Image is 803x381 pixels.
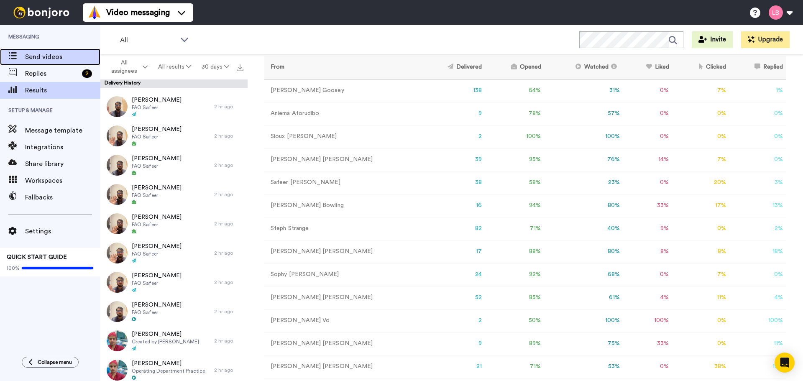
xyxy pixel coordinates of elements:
td: Steph Strange [264,217,420,240]
td: 100 % [729,309,786,332]
div: 2 hr ago [214,133,243,139]
td: 7 % [673,263,730,286]
span: [PERSON_NAME] [132,330,199,338]
td: [PERSON_NAME] [PERSON_NAME] [264,355,420,378]
td: 2 % [729,217,786,240]
div: 2 hr ago [214,338,243,344]
td: 4 % [729,286,786,309]
td: 85 % [485,286,544,309]
td: [PERSON_NAME] Vo [264,309,420,332]
td: 17 [420,240,485,263]
span: Settings [25,226,100,236]
span: All assignees [107,59,141,75]
td: 0 % [729,102,786,125]
td: 100 % [485,125,544,148]
a: [PERSON_NAME]FAO Safeer2 hr ago [100,209,248,238]
td: [PERSON_NAME] Bowling [264,194,420,217]
img: 6ebcd028-2ff2-4e6c-a4b2-0eace67d7a5c-thumb.jpg [107,213,128,234]
td: 17 % [673,194,730,217]
td: 58 % [485,171,544,194]
td: 0 % [623,102,672,125]
span: [PERSON_NAME] [132,359,205,368]
div: 2 hr ago [214,308,243,315]
td: 2 [420,309,485,332]
a: [PERSON_NAME]Created by [PERSON_NAME]2 hr ago [100,326,248,355]
a: [PERSON_NAME]FAO Safeer2 hr ago [100,268,248,297]
td: 24 [420,263,485,286]
td: 16 [420,194,485,217]
a: [PERSON_NAME]FAO Safeer2 hr ago [100,92,248,121]
span: QUICK START GUIDE [7,254,67,260]
td: 40 % [545,217,624,240]
td: 100 % [545,309,624,332]
div: Delivery History [100,79,248,88]
div: 2 hr ago [214,162,243,169]
span: FAO Safeer [132,251,182,257]
span: Video messaging [106,7,170,18]
a: [PERSON_NAME]FAO Safeer2 hr ago [100,297,248,326]
img: 59e9100e-3abb-4041-b13f-6d6a0635c09d-thumb.jpg [107,301,128,322]
td: 0 % [729,263,786,286]
td: 88 % [485,240,544,263]
th: Watched [545,56,624,79]
td: 39 [420,148,485,171]
td: 9 % [623,217,672,240]
span: [PERSON_NAME] [132,154,182,163]
td: 13 % [729,194,786,217]
td: 0 % [623,355,672,378]
td: 50 % [485,309,544,332]
td: 19 % [729,355,786,378]
span: FAO Safeer [132,280,182,286]
td: 71 % [485,217,544,240]
td: 92 % [485,263,544,286]
td: 9 [420,332,485,355]
td: 0 % [729,125,786,148]
td: [PERSON_NAME] [PERSON_NAME] [264,240,420,263]
span: Created by [PERSON_NAME] [132,338,199,345]
td: 18 % [729,240,786,263]
td: 82 [420,217,485,240]
img: bj-logo-header-white.svg [10,7,73,18]
td: 80 % [545,240,624,263]
td: 20 % [673,171,730,194]
td: 38 % [673,355,730,378]
td: 1 % [729,79,786,102]
th: Liked [623,56,672,79]
div: 2 hr ago [214,250,243,256]
span: FAO Safeer [132,192,182,199]
img: 0d0302dc-0a7f-44cd-a0a5-8dad1a32a5b6-thumb.jpg [107,330,128,351]
td: 23 % [545,171,624,194]
a: [PERSON_NAME]FAO Safeer2 hr ago [100,180,248,209]
span: Message template [25,125,100,136]
th: Replied [729,56,786,79]
th: Delivered [420,56,485,79]
img: d27e7bd3-3bc2-4543-b04b-7eadcaccd1f8-thumb.jpg [107,155,128,176]
div: 2 [82,69,92,78]
img: 23a55a22-d420-430c-9c40-d1f907ac8d29-thumb.jpg [107,272,128,293]
span: [PERSON_NAME] [132,301,182,309]
td: 2 [420,125,485,148]
td: 4 % [623,286,672,309]
td: 100 % [623,309,672,332]
div: 2 hr ago [214,191,243,198]
span: Fallbacks [25,192,100,202]
td: 95 % [485,148,544,171]
td: 7 % [673,148,730,171]
td: 71 % [485,355,544,378]
div: 2 hr ago [214,220,243,227]
span: Integrations [25,142,100,152]
span: FAO Safeer [132,133,182,140]
td: 57 % [545,102,624,125]
span: FAO Safeer [132,104,182,111]
img: c46310b6-4deb-4aff-ad8c-37ffc41ca1c5-thumb.jpg [107,243,128,263]
td: [PERSON_NAME] [PERSON_NAME] [264,332,420,355]
td: 7 % [673,79,730,102]
td: [PERSON_NAME] [PERSON_NAME] [264,148,420,171]
td: 78 % [485,102,544,125]
button: Upgrade [741,31,790,48]
span: Send videos [25,52,100,62]
td: 21 [420,355,485,378]
button: All assignees [102,55,153,79]
td: [PERSON_NAME] [PERSON_NAME] [264,286,420,309]
span: 100% [7,265,20,271]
